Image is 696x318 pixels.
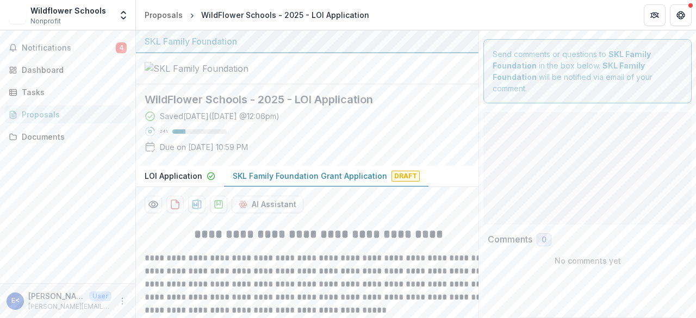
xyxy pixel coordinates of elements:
[210,196,227,213] button: download-proposal
[391,171,420,182] span: Draft
[30,5,106,16] div: Wildflower Schools
[140,7,187,23] a: Proposals
[201,9,369,21] div: WildFlower Schools - 2025 - LOI Application
[4,128,131,146] a: Documents
[670,4,692,26] button: Get Help
[4,105,131,123] a: Proposals
[145,62,253,75] img: SKL Family Foundation
[22,43,116,53] span: Notifications
[9,7,26,24] img: Wildflower Schools
[488,255,687,266] p: No comments yet
[145,35,470,48] div: SKL Family Foundation
[232,196,303,213] button: AI Assistant
[28,290,85,302] p: [PERSON_NAME] <[PERSON_NAME][EMAIL_ADDRESS][PERSON_NAME][DOMAIN_NAME]>
[89,291,111,301] p: User
[644,4,666,26] button: Partners
[22,109,122,120] div: Proposals
[30,16,61,26] span: Nonprofit
[28,302,111,311] p: [PERSON_NAME][EMAIL_ADDRESS][PERSON_NAME][DOMAIN_NAME]
[483,39,692,103] div: Send comments or questions to in the box below. will be notified via email of your comment.
[145,196,162,213] button: Preview 8f39a7ab-fc29-4a49-ad66-0bbedb7088e6-1.pdf
[116,295,129,308] button: More
[166,196,184,213] button: download-proposal
[542,235,546,245] span: 0
[145,9,183,21] div: Proposals
[22,131,122,142] div: Documents
[188,196,206,213] button: download-proposal
[22,86,122,98] div: Tasks
[11,297,20,304] div: Erica <erica.cantoni@wildflowerschools.org>
[160,110,279,122] div: Saved [DATE] ( [DATE] @ 12:06pm )
[160,128,168,135] p: 24 %
[145,170,202,182] p: LOI Application
[116,4,131,26] button: Open entity switcher
[116,42,127,53] span: 4
[488,234,532,245] h2: Comments
[4,39,131,57] button: Notifications4
[160,141,248,153] p: Due on [DATE] 10:59 PM
[4,61,131,79] a: Dashboard
[233,170,387,182] p: SKL Family Foundation Grant Application
[145,93,452,106] h2: WildFlower Schools - 2025 - LOI Application
[140,7,374,23] nav: breadcrumb
[22,64,122,76] div: Dashboard
[4,83,131,101] a: Tasks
